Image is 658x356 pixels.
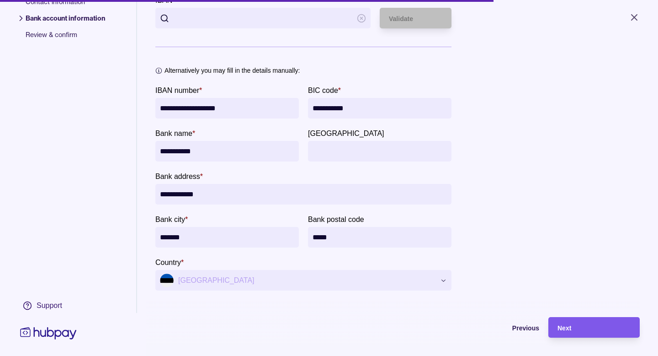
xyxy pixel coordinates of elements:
[308,216,364,223] p: Bank postal code
[389,15,413,22] span: Validate
[448,317,539,338] button: Previous
[160,227,294,248] input: Bank city
[308,86,338,94] p: BIC code
[160,98,294,119] input: IBAN number
[313,98,447,119] input: BIC code
[308,85,341,96] label: BIC code
[155,173,200,180] p: Bank address
[155,85,202,96] label: IBAN number
[26,30,105,47] span: Review & confirm
[164,65,300,76] p: Alternatively you may fill in the details manually:
[155,86,199,94] p: IBAN number
[618,7,651,27] button: Close
[37,301,62,311] div: Support
[174,8,352,28] input: IBAN
[155,259,181,266] p: Country
[155,129,192,137] p: Bank name
[155,216,185,223] p: Bank city
[155,214,188,225] label: Bank city
[512,324,539,332] span: Previous
[548,317,640,338] button: Next
[308,129,384,137] p: [GEOGRAPHIC_DATA]
[155,171,203,182] label: Bank address
[313,141,447,162] input: Bank province
[18,296,79,315] a: Support
[160,184,447,205] input: Bank address
[155,128,195,139] label: Bank name
[155,257,184,268] label: Country
[308,214,364,225] label: Bank postal code
[26,14,105,30] span: Bank account information
[557,324,571,332] span: Next
[380,8,451,28] button: Validate
[313,227,447,248] input: Bank postal code
[308,128,384,139] label: Bank province
[160,141,294,162] input: bankName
